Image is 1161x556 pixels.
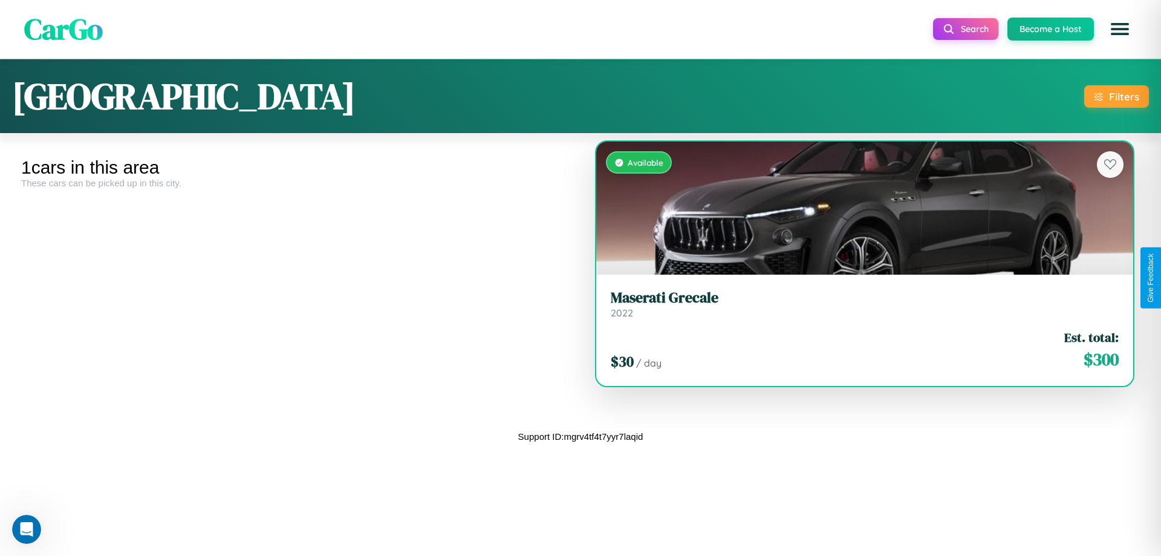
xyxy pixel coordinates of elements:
[24,9,103,49] span: CarGo
[961,24,989,34] span: Search
[628,157,663,168] span: Available
[12,515,41,544] iframe: Intercom live chat
[611,289,1119,319] a: Maserati Grecale2022
[1103,12,1137,46] button: Open menu
[21,178,571,188] div: These cars can be picked up in this city.
[611,352,634,371] span: $ 30
[1084,347,1119,371] span: $ 300
[933,18,998,40] button: Search
[636,357,662,369] span: / day
[1064,329,1119,346] span: Est. total:
[611,289,1119,307] h3: Maserati Grecale
[21,157,571,178] div: 1 cars in this area
[518,428,643,445] p: Support ID: mgrv4tf4t7yyr7laqid
[1109,90,1139,103] div: Filters
[1146,253,1155,303] div: Give Feedback
[1084,85,1149,108] button: Filters
[611,307,633,319] span: 2022
[12,71,356,121] h1: [GEOGRAPHIC_DATA]
[1007,18,1094,41] button: Become a Host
